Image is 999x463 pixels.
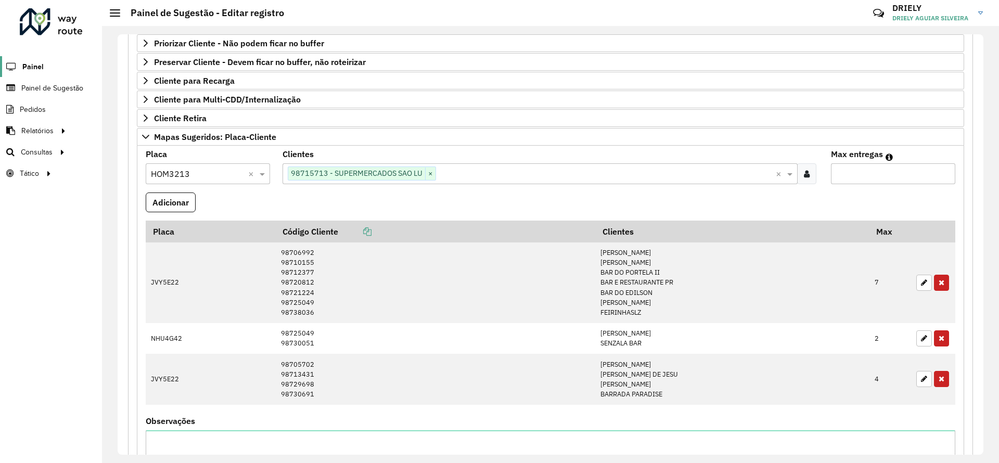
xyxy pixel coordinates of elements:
a: Priorizar Cliente - Não podem ficar no buffer [137,34,964,52]
button: Adicionar [146,192,196,212]
a: Cliente Retira [137,109,964,127]
span: Painel [22,61,44,72]
td: NHU4G42 [146,323,275,354]
a: Cliente para Recarga [137,72,964,89]
a: Copiar [338,226,372,237]
h3: DRIELY [892,3,970,13]
a: Contato Rápido [867,2,890,24]
span: Cliente Retira [154,114,207,122]
span: Clear all [776,168,785,180]
td: 98705702 98713431 98729698 98730691 [275,354,595,405]
td: JVY5E22 [146,242,275,323]
td: JVY5E22 [146,354,275,405]
td: 4 [869,354,911,405]
h2: Painel de Sugestão - Editar registro [120,7,284,19]
th: Max [869,221,911,242]
span: Consultas [21,147,53,158]
label: Placa [146,148,167,160]
span: Painel de Sugestão [21,83,83,94]
label: Clientes [283,148,314,160]
td: 98706992 98710155 98712377 98720812 98721224 98725049 98738036 [275,242,595,323]
span: Pedidos [20,104,46,115]
span: Mapas Sugeridos: Placa-Cliente [154,133,276,141]
a: Cliente para Multi-CDD/Internalização [137,91,964,108]
em: Máximo de clientes que serão colocados na mesma rota com os clientes informados [886,153,893,161]
a: Preservar Cliente - Devem ficar no buffer, não roteirizar [137,53,964,71]
a: Mapas Sugeridos: Placa-Cliente [137,128,964,146]
span: Cliente para Recarga [154,76,235,85]
th: Placa [146,221,275,242]
span: Preservar Cliente - Devem ficar no buffer, não roteirizar [154,58,366,66]
th: Código Cliente [275,221,595,242]
span: × [425,168,436,180]
td: [PERSON_NAME] [PERSON_NAME] DE JESU [PERSON_NAME] BARRADA PARADISE [595,354,869,405]
span: Relatórios [21,125,54,136]
span: Clear all [248,168,257,180]
span: Priorizar Cliente - Não podem ficar no buffer [154,39,324,47]
td: 7 [869,242,911,323]
label: Observações [146,415,195,427]
span: Tático [20,168,39,179]
th: Clientes [595,221,869,242]
span: DRIELY AGUIAR SILVEIRA [892,14,970,23]
td: 98725049 98730051 [275,323,595,354]
td: [PERSON_NAME] SENZALA BAR [595,323,869,354]
td: [PERSON_NAME] [PERSON_NAME] BAR DO PORTELA II BAR E RESTAURANTE PR BAR DO EDILSON [PERSON_NAME] F... [595,242,869,323]
span: Cliente para Multi-CDD/Internalização [154,95,301,104]
label: Max entregas [831,148,883,160]
span: 98715713 - SUPERMERCADOS SAO LU [288,167,425,179]
td: 2 [869,323,911,354]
